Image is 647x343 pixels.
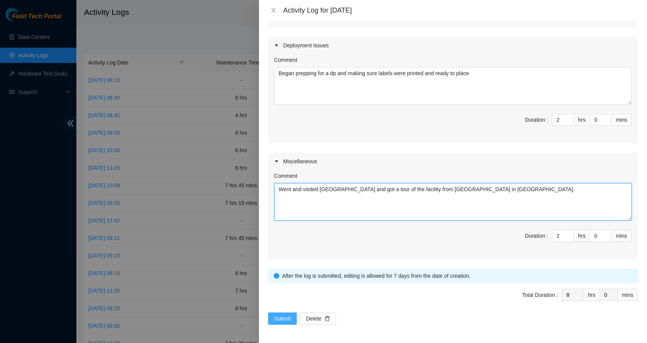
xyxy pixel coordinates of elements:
div: Total Duration : [522,291,558,299]
div: Activity Log for [DATE] [283,6,638,14]
div: hrs [574,114,590,126]
span: delete [325,316,330,322]
div: Duration : [525,232,548,240]
textarea: Comment [274,183,632,221]
button: Close [268,7,279,14]
div: mins [611,114,632,126]
div: Duration : [525,116,548,124]
span: Delete [306,314,321,323]
span: caret-right [274,43,279,48]
div: hrs [574,230,590,242]
span: caret-right [274,159,279,164]
span: info-circle [274,273,279,279]
div: Miscellaneous [268,153,638,170]
button: Deletedelete [300,312,336,325]
span: close [270,7,277,13]
span: Submit [274,314,291,323]
label: Comment [274,56,298,64]
button: Submit [268,312,297,325]
div: hrs [584,289,600,301]
div: mins [611,230,632,242]
div: After the log is submitted, editing is allowed for 7 days from the date of creation. [282,272,632,280]
div: mins [618,289,638,301]
textarea: Comment [274,67,632,105]
div: Deployment Issues [268,37,638,54]
label: Comment [274,172,298,180]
